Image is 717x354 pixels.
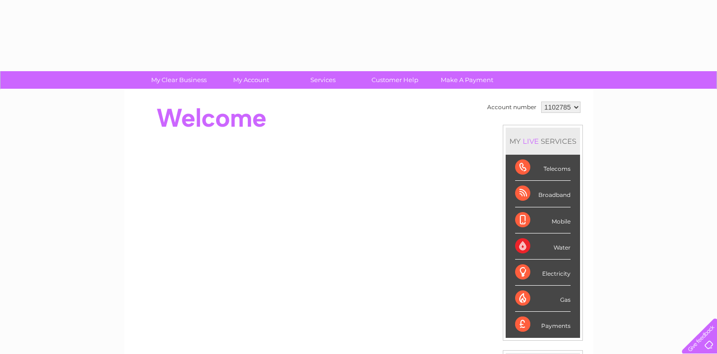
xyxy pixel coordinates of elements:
div: LIVE [521,137,541,146]
a: Customer Help [356,71,434,89]
div: Gas [515,286,571,312]
a: Services [284,71,362,89]
a: Make A Payment [428,71,506,89]
a: My Clear Business [140,71,218,89]
a: My Account [212,71,290,89]
div: Broadband [515,181,571,207]
div: Telecoms [515,155,571,181]
td: Account number [485,99,539,115]
div: Water [515,233,571,260]
div: MY SERVICES [506,128,580,155]
div: Electricity [515,260,571,286]
div: Mobile [515,207,571,233]
div: Payments [515,312,571,337]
